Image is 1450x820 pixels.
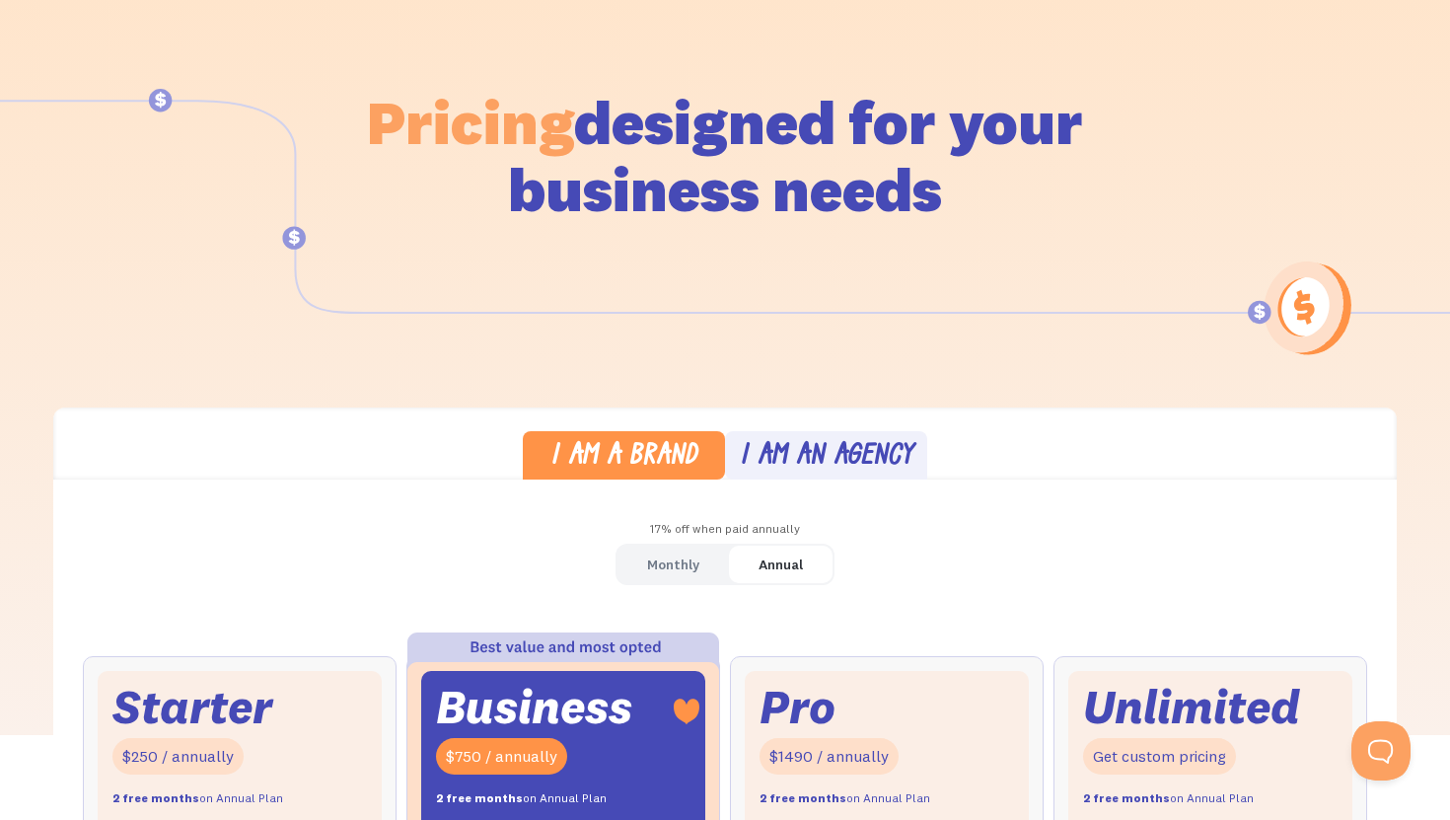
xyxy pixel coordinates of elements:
div: Get custom pricing [1083,738,1236,775]
strong: 2 free months [760,790,846,805]
div: on Annual Plan [760,784,930,813]
div: $250 / annually [112,738,244,775]
div: Pro [760,686,835,728]
strong: 2 free months [436,790,523,805]
strong: 2 free months [1083,790,1170,805]
div: Monthly [647,551,699,579]
div: $750 / annually [436,738,567,775]
span: Pricing [367,84,574,160]
h1: designed for your business needs [366,89,1084,223]
div: Unlimited [1083,686,1300,728]
div: on Annual Plan [436,784,607,813]
div: Starter [112,686,272,728]
div: on Annual Plan [1083,784,1254,813]
strong: 2 free months [112,790,199,805]
div: $1490 / annually [760,738,899,775]
div: I am a brand [550,443,697,472]
div: Business [436,686,632,728]
div: 17% off when paid annually [53,515,1397,544]
iframe: Toggle Customer Support [1351,721,1411,781]
div: Annual [759,551,803,579]
div: I am an agency [740,443,913,472]
div: on Annual Plan [112,784,283,813]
